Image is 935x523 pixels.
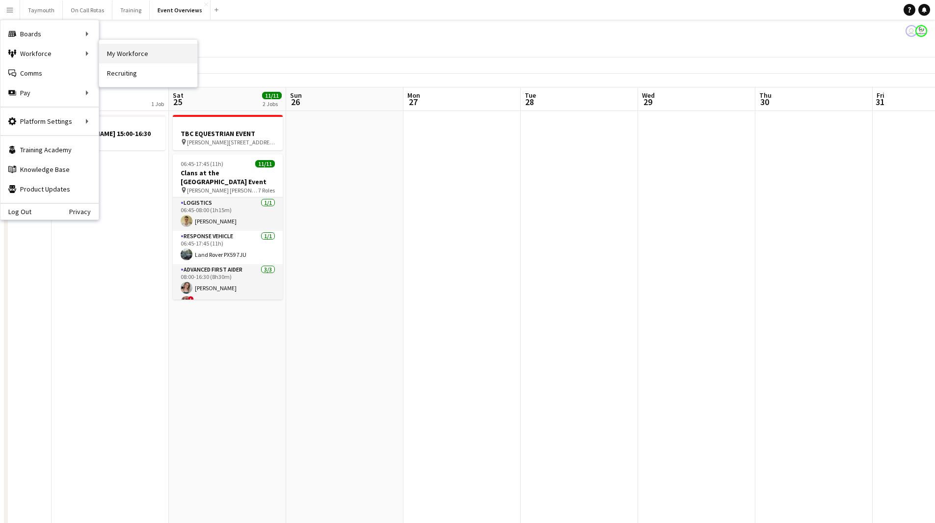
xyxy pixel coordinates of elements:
span: 28 [523,96,536,108]
div: Boards [0,24,99,44]
span: 25 [171,96,184,108]
span: ! [188,296,194,302]
a: Log Out [0,208,31,216]
div: 2 Jobs [263,100,281,108]
a: Privacy [69,208,99,216]
a: Training Academy [0,140,99,160]
span: Sun [290,91,302,100]
span: 30 [758,96,772,108]
button: On Call Rotas [63,0,112,20]
span: 27 [406,96,420,108]
app-user-avatar: Operations Team [906,25,917,37]
h3: Clans at the [GEOGRAPHIC_DATA] Event [173,168,283,186]
a: Knowledge Base [0,160,99,179]
app-card-role: Advanced First Aider3/308:00-16:30 (8h30m)[PERSON_NAME]![PERSON_NAME] [173,264,283,326]
span: [PERSON_NAME] [PERSON_NAME] [187,187,258,194]
span: Mon [407,91,420,100]
span: 7 Roles [258,187,275,194]
app-job-card: [PERSON_NAME] 15:00-16:30 [55,115,165,150]
button: Training [112,0,150,20]
span: Tue [525,91,536,100]
app-job-card: TBC EQUESTRIAN EVENT [PERSON_NAME][STREET_ADDRESS] [173,115,283,150]
span: 11/11 [255,160,275,167]
div: Pay [0,83,99,103]
button: Taymouth [20,0,63,20]
h3: TBC EQUESTRIAN EVENT [173,129,283,138]
span: Thu [759,91,772,100]
span: [PERSON_NAME][STREET_ADDRESS] [187,138,275,146]
app-card-role: Response Vehicle1/106:45-17:45 (11h)Land Rover PX59 7JU [173,231,283,264]
span: Fri [877,91,884,100]
a: My Workforce [99,44,197,63]
app-user-avatar: Operations Manager [915,25,927,37]
span: 11/11 [262,92,282,99]
span: 31 [875,96,884,108]
a: Recruiting [99,63,197,83]
button: Event Overviews [150,0,211,20]
span: 26 [289,96,302,108]
span: 06:45-17:45 (11h) [181,160,223,167]
div: Workforce [0,44,99,63]
div: Platform Settings [0,111,99,131]
a: Product Updates [0,179,99,199]
div: 1 Job [151,100,164,108]
span: Sat [173,91,184,100]
app-job-card: 06:45-17:45 (11h)11/11Clans at the [GEOGRAPHIC_DATA] Event [PERSON_NAME] [PERSON_NAME]7 RolesLogi... [173,154,283,300]
h3: [PERSON_NAME] 15:00-16:30 [55,129,165,138]
span: Wed [642,91,655,100]
app-card-role: Logistics1/106:45-08:00 (1h15m)[PERSON_NAME] [173,197,283,231]
span: 29 [641,96,655,108]
a: Comms [0,63,99,83]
